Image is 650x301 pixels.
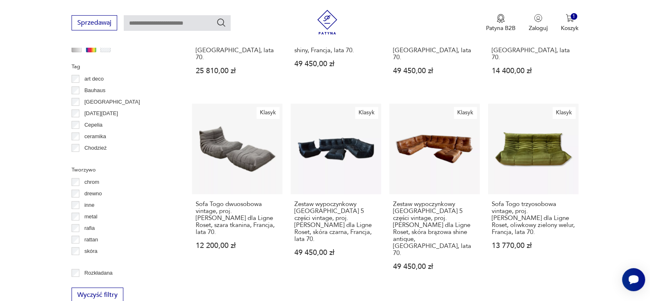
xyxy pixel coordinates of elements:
[492,201,575,236] h3: Sofa Togo trzyosobowa vintage, proj. [PERSON_NAME] dla Ligne Roset, oliwkowy zielony welur, Franc...
[571,13,578,20] div: 1
[566,14,574,22] img: Ikona koszyka
[196,201,279,236] h3: Sofa Togo dwuosobowa vintage, proj. [PERSON_NAME] dla Ligne Roset, szara tkanina, Francja, lata 70.
[84,86,105,95] p: Bauhaus
[393,12,476,61] h3: Zestaw wypoczynkowy [GEOGRAPHIC_DATA] 5 części vintage, proj. [PERSON_NAME] dla Ligne Roset, skór...
[315,10,340,35] img: Patyna - sklep z meblami i dekoracjami vintage
[84,247,97,256] p: skóra
[561,14,578,32] button: 1Koszyk
[389,104,480,286] a: KlasykZestaw wypoczynkowy Togo 5 części vintage, proj. M. Ducaroy dla Ligne Roset, skóra brązowa ...
[196,242,279,249] p: 12 200,00 zł
[216,18,226,28] button: Szukaj
[486,14,516,32] button: Patyna B2B
[192,104,282,286] a: KlasykSofa Togo dwuosobowa vintage, proj. M. Ducaroy dla Ligne Roset, szara tkanina, Francja, lat...
[84,74,104,83] p: art deco
[84,224,95,233] p: rafia
[393,201,476,257] h3: Zestaw wypoczynkowy [GEOGRAPHIC_DATA] 5 części vintage, proj. [PERSON_NAME] dla Ligne Roset, skór...
[486,24,516,32] p: Patyna B2B
[561,24,578,32] p: Koszyk
[294,201,377,243] h3: Zestaw wypoczynkowy [GEOGRAPHIC_DATA] 5 części vintage, proj. [PERSON_NAME] dla Ligne Roset, skór...
[534,14,542,22] img: Ikonka użytkownika
[84,189,102,198] p: drewno
[72,15,117,30] button: Sprzedawaj
[294,12,377,54] h3: Zestaw wypoczynkowy [GEOGRAPHIC_DATA] 5 części vintage, proj. [PERSON_NAME] dla Ligne Roset, skór...
[291,104,381,286] a: KlasykZestaw wypoczynkowy Togo 5 części vintage, proj. M. Ducaroy dla Ligne Roset, skóra czarna, ...
[529,24,548,32] p: Zaloguj
[72,62,172,71] p: Tag
[196,12,279,61] h3: Zestaw wypoczynkowy [GEOGRAPHIC_DATA] 3 części vintage, proj. [PERSON_NAME] dla Ligne Roset, skór...
[84,144,106,153] p: Chodzież
[492,12,575,61] h3: Sofa Togo trzyosobowa vintage, proj. [PERSON_NAME] dla Ligne Roset, skóra zielona [GEOGRAPHIC_DAT...
[488,104,578,286] a: KlasykSofa Togo trzyosobowa vintage, proj. M. Ducaroy dla Ligne Roset, oliwkowy zielony welur, Fr...
[486,14,516,32] a: Ikona medaluPatyna B2B
[294,60,377,67] p: 49 450,00 zł
[622,268,645,291] iframe: Smartsupp widget button
[84,235,98,244] p: rattan
[492,67,575,74] p: 14 400,00 zł
[196,67,279,74] p: 25 810,00 zł
[84,269,113,278] p: Rozkładana
[84,201,95,210] p: inne
[393,263,476,270] p: 49 450,00 zł
[84,212,97,221] p: metal
[294,249,377,256] p: 49 450,00 zł
[84,178,99,187] p: chrom
[84,155,105,164] p: Ćmielów
[529,14,548,32] button: Zaloguj
[84,109,118,118] p: [DATE][DATE]
[84,132,106,141] p: ceramika
[84,97,140,107] p: [GEOGRAPHIC_DATA]
[84,120,102,130] p: Cepelia
[72,165,172,174] p: Tworzywo
[84,258,102,267] p: tkanina
[72,21,117,26] a: Sprzedawaj
[492,242,575,249] p: 13 770,00 zł
[393,67,476,74] p: 49 450,00 zł
[497,14,505,23] img: Ikona medalu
